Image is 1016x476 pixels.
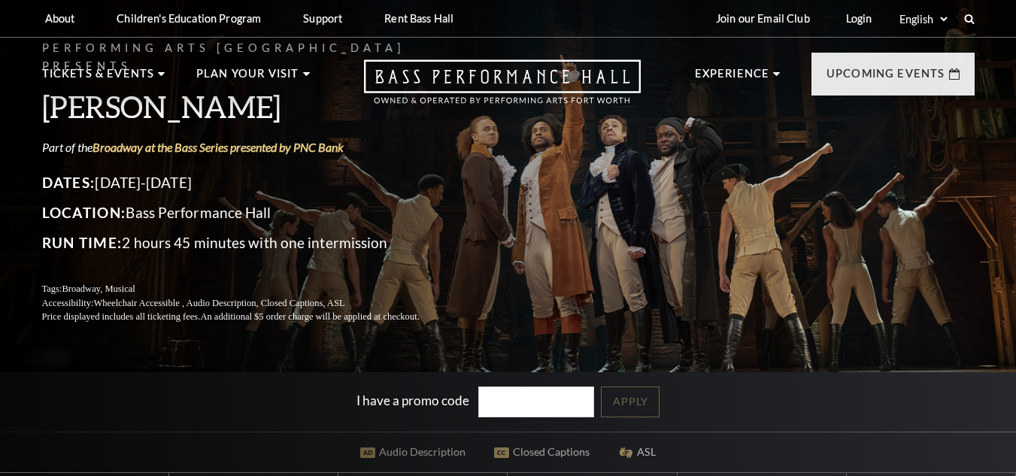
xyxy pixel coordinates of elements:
p: Price displayed includes all ticketing fees. [42,310,456,324]
p: [DATE]-[DATE] [42,171,456,195]
span: Wheelchair Accessible , Audio Description, Closed Captions, ASL [93,298,344,308]
a: Broadway at the Bass Series presented by PNC Bank [93,140,344,154]
p: Upcoming Events [826,65,945,92]
p: Support [303,12,342,25]
p: Tags: [42,282,456,296]
span: Location: [42,204,126,221]
p: Children's Education Program [117,12,261,25]
p: Experience [695,65,770,92]
p: Bass Performance Hall [42,201,456,225]
p: Accessibility: [42,296,456,311]
span: An additional $5 order charge will be applied at checkout. [200,311,419,322]
p: 2 hours 45 minutes with one intermission [42,231,456,255]
span: Run Time: [42,234,123,251]
p: Part of the [42,139,456,156]
p: About [45,12,75,25]
select: Select: [896,12,950,26]
p: Plan Your Visit [196,65,299,92]
label: I have a promo code [356,392,469,408]
span: Broadway, Musical [62,283,135,294]
span: Dates: [42,174,96,191]
p: Tickets & Events [42,65,155,92]
p: Rent Bass Hall [384,12,453,25]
